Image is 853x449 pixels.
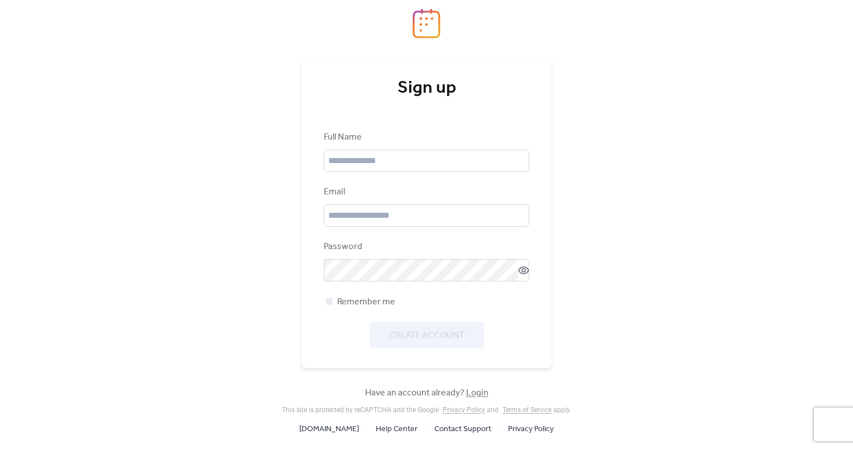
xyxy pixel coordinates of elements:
[299,423,359,436] span: [DOMAIN_NAME]
[337,295,395,309] span: Remember me
[324,185,527,199] div: Email
[282,406,571,414] div: This site is protected by reCAPTCHA and the Google and apply .
[324,77,529,99] div: Sign up
[324,131,527,144] div: Full Name
[443,406,485,414] a: Privacy Policy
[324,240,527,254] div: Password
[508,422,554,436] a: Privacy Policy
[365,386,488,400] span: Have an account already?
[376,422,418,436] a: Help Center
[434,423,491,436] span: Contact Support
[376,423,418,436] span: Help Center
[434,422,491,436] a: Contact Support
[413,8,440,39] img: logo
[466,384,488,402] a: Login
[502,406,552,414] a: Terms of Service
[299,422,359,436] a: [DOMAIN_NAME]
[508,423,554,436] span: Privacy Policy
